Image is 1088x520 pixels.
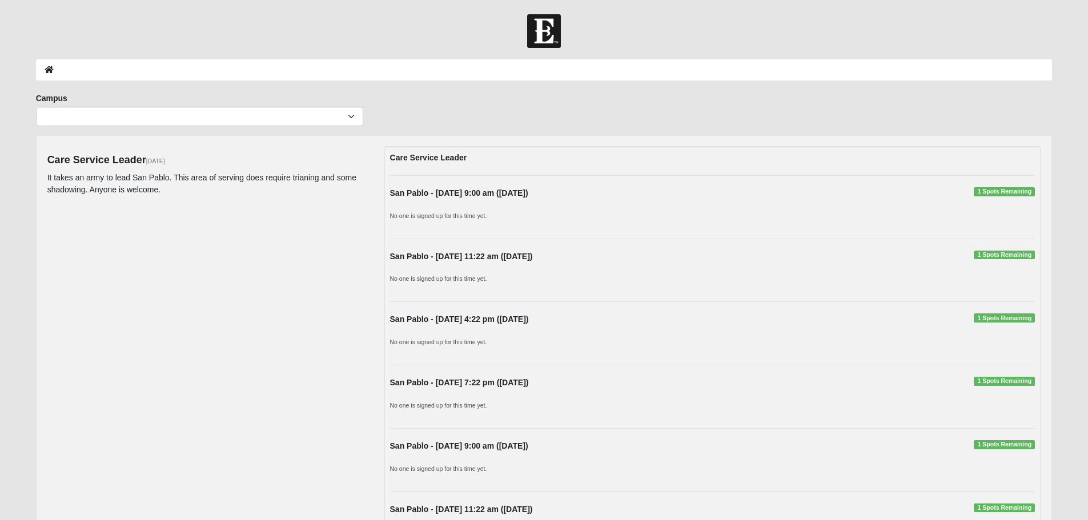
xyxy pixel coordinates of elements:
[390,465,487,472] small: No one is signed up for this time yet.
[36,92,67,104] label: Campus
[47,154,367,167] h4: Care Service Leader
[390,212,487,219] small: No one is signed up for this time yet.
[390,338,487,345] small: No one is signed up for this time yet.
[974,187,1035,196] span: 1 Spots Remaining
[390,441,528,450] strong: San Pablo - [DATE] 9:00 am ([DATE])
[974,503,1035,513] span: 1 Spots Remaining
[390,188,528,197] strong: San Pablo - [DATE] 9:00 am ([DATE])
[974,440,1035,449] span: 1 Spots Remaining
[390,315,529,324] strong: San Pablo - [DATE] 4:22 pm ([DATE])
[974,251,1035,260] span: 1 Spots Remaining
[390,402,487,409] small: No one is signed up for this time yet.
[390,252,533,261] strong: San Pablo - [DATE] 11:22 am ([DATE])
[974,377,1035,386] span: 1 Spots Remaining
[390,505,533,514] strong: San Pablo - [DATE] 11:22 am ([DATE])
[527,14,561,48] img: Church of Eleven22 Logo
[47,172,367,196] p: It takes an army to lead San Pablo. This area of serving does require trianing and some shadowing...
[974,313,1035,323] span: 1 Spots Remaining
[390,378,529,387] strong: San Pablo - [DATE] 7:22 pm ([DATE])
[390,153,467,162] strong: Care Service Leader
[146,158,165,164] small: [DATE]
[390,275,487,282] small: No one is signed up for this time yet.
